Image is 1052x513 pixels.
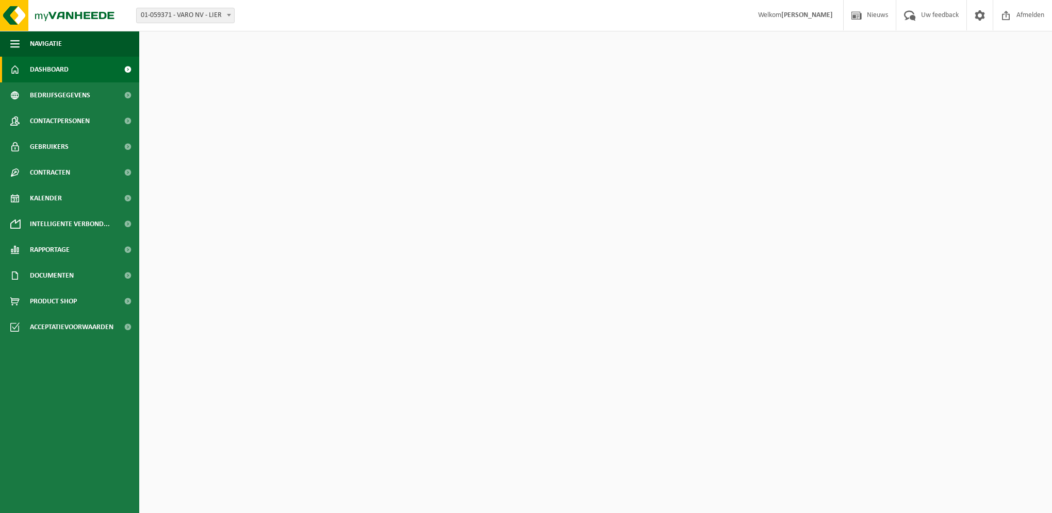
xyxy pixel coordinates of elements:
strong: [PERSON_NAME] [781,11,833,19]
span: Kalender [30,185,62,211]
span: Dashboard [30,57,69,82]
span: Contracten [30,160,70,185]
span: Rapportage [30,237,70,263]
span: Documenten [30,263,74,288]
span: Acceptatievoorwaarden [30,314,113,340]
span: Product Shop [30,288,77,314]
span: Intelligente verbond... [30,211,110,237]
span: Contactpersonen [30,108,90,134]
span: Gebruikers [30,134,69,160]
span: Bedrijfsgegevens [30,82,90,108]
span: Navigatie [30,31,62,57]
span: 01-059371 - VARO NV - LIER [137,8,234,23]
span: 01-059371 - VARO NV - LIER [136,8,235,23]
